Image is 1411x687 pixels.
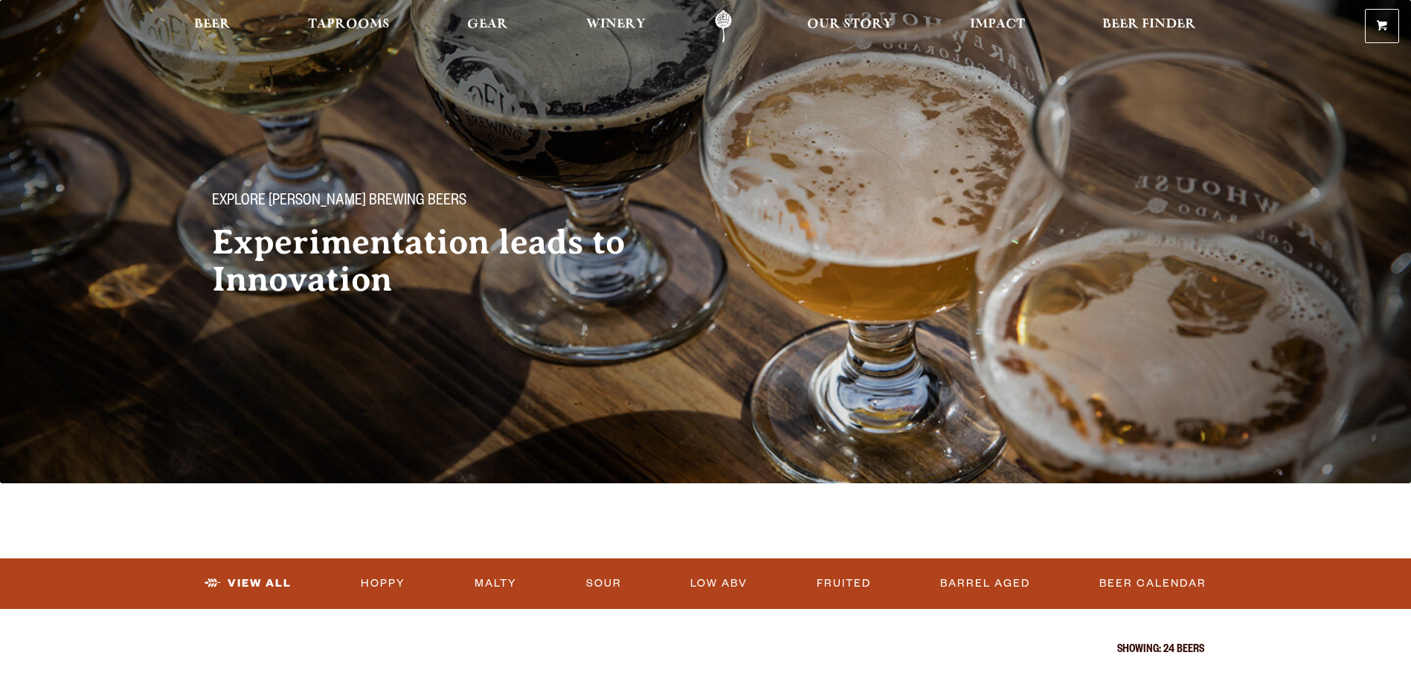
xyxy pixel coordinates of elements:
[298,10,399,43] a: Taprooms
[695,10,751,43] a: Odell Home
[960,10,1035,43] a: Impact
[194,19,231,30] span: Beer
[457,10,518,43] a: Gear
[1093,567,1212,601] a: Beer Calendar
[586,19,646,30] span: Winery
[576,10,655,43] a: Winery
[355,567,411,601] a: Hoppy
[807,19,893,30] span: Our Story
[184,10,240,43] a: Beer
[684,567,753,601] a: Low ABV
[970,19,1025,30] span: Impact
[308,19,390,30] span: Taprooms
[208,645,1204,657] p: Showing: 24 Beers
[212,224,676,298] h2: Experimentation leads to Innovation
[811,567,877,601] a: Fruited
[1102,19,1196,30] span: Beer Finder
[1093,10,1206,43] a: Beer Finder
[199,567,298,601] a: View All
[580,567,628,601] a: Sour
[797,10,902,43] a: Our Story
[469,567,523,601] a: Malty
[467,19,508,30] span: Gear
[212,193,466,212] span: Explore [PERSON_NAME] Brewing Beers
[934,567,1036,601] a: Barrel Aged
